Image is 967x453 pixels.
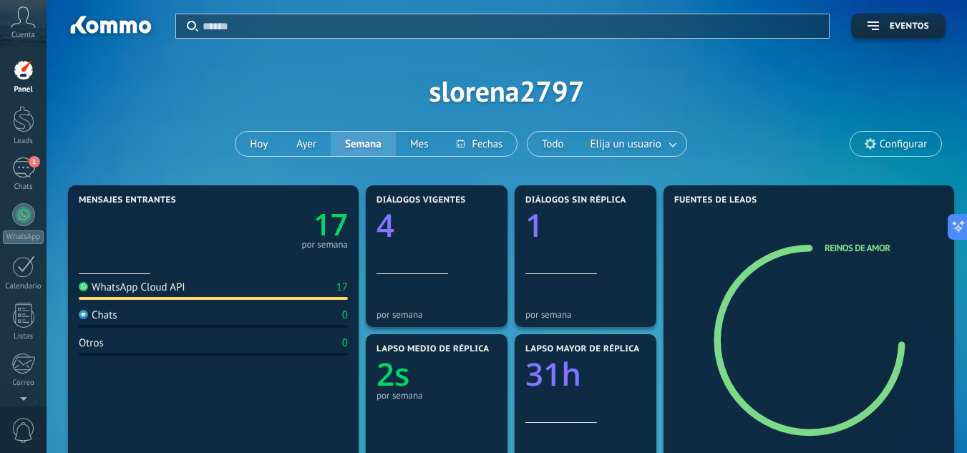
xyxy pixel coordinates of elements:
[376,309,497,320] div: por semana
[79,281,185,294] div: WhatsApp Cloud API
[336,281,348,294] div: 17
[314,204,348,245] text: 17
[342,308,348,322] div: 0
[331,132,396,156] button: Semana
[890,21,929,31] span: Eventos
[528,132,578,156] button: Todo
[79,308,117,322] div: Chats
[282,132,331,156] button: Ayer
[376,203,394,246] text: 4
[235,132,282,156] button: Hoy
[442,132,516,156] button: Fechas
[525,203,543,246] text: 1
[525,352,646,395] a: 31h
[376,195,466,205] span: Diálogos vigentes
[79,195,176,205] span: Mensajes entrantes
[525,309,646,320] div: por semana
[525,352,581,395] text: 31h
[3,137,44,146] div: Leads
[376,390,497,401] div: por semana
[301,241,348,248] div: por semana
[3,85,44,94] div: Panel
[79,336,104,350] div: Otros
[578,132,686,156] button: Elija un usuario
[3,182,44,192] div: Chats
[3,282,44,291] div: Calendario
[376,344,490,354] span: Lapso medio de réplica
[825,242,890,254] a: Reinos De Amor
[3,379,44,388] div: Correo
[11,31,35,40] span: Cuenta
[79,310,88,319] img: Chats
[79,282,88,291] img: WhatsApp Cloud API
[880,138,927,150] span: Configurar
[213,204,348,245] a: 17
[851,14,946,39] button: Eventos
[525,195,626,205] span: Diálogos sin réplica
[396,132,443,156] button: Mes
[342,336,348,350] div: 0
[674,195,757,205] span: Fuentes de leads
[376,352,410,395] text: 2s
[3,332,44,341] div: Listas
[588,135,664,154] span: Elija un usuario
[525,344,639,354] span: Lapso mayor de réplica
[29,156,40,167] span: 1
[3,230,44,244] div: WhatsApp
